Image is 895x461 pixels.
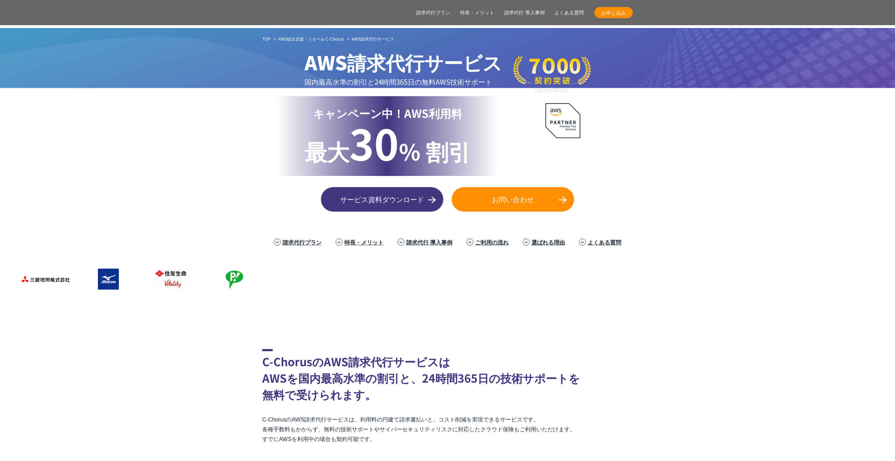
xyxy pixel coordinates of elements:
img: AWSプレミアティアサービスパートナー [545,103,580,138]
img: 佐賀大学 [785,300,840,328]
img: エアトリ [246,265,302,293]
img: 国境なき医師団 [344,300,400,328]
a: 請求代行 導入事例 [504,9,545,16]
span: AWS請求代行サービス [305,48,502,76]
a: キャンペーン中！AWS利用料 最大30% 割引 [277,96,499,176]
a: AWS総合支援・リセール C-Chorus [278,36,344,42]
a: 選ばれる理由 [531,238,565,246]
img: スペースシャワー [29,300,85,328]
img: マーベラス [812,265,868,293]
p: AWS最上位 プレミアティア サービスパートナー [531,142,594,169]
a: お申し込み [594,7,633,18]
p: C-ChorusのAWS請求代行サービスは、利用料の円建て請求書払いと、コスト削減を実現できるサービスです。 各種手数料もかからず、無料の技術サポートやサイバーセキュリティリスクに対応したクラウ... [262,415,633,444]
span: 30 [349,112,399,173]
img: 住友生命保険相互 [120,265,176,293]
img: クリーク・アンド・リバー [281,300,337,328]
span: お問い合わせ [452,194,574,205]
img: 香川大学 [722,300,778,328]
img: ミズノ [57,265,113,293]
a: サービス資料ダウンロード [321,187,443,212]
img: 一橋大学 [596,300,652,328]
a: 請求代行 導入事例 [406,238,452,246]
p: キャンペーン中！AWS利用料 [305,105,471,121]
img: ラクサス・テクノロジーズ [624,265,680,293]
a: 特長・メリット [460,9,494,16]
img: クリスピー・クリーム・ドーナツ [435,265,491,293]
img: 共同通信デジタル [498,265,554,293]
a: 請求代行プラン [282,238,322,246]
img: 大阪工業大学 [659,300,715,328]
span: 最大 [305,135,349,167]
img: 日本財団 [407,300,463,328]
a: よくある質問 [554,9,584,16]
img: 慶應義塾 [470,300,526,328]
img: オルトプラス [750,265,805,293]
a: お問い合わせ [452,187,574,212]
h2: C-ChorusのAWS請求代行サービスは AWSを国内最高水準の割引と、24時間365日の技術サポートを 無料で受けられます。 [262,349,633,403]
img: フジモトHD [183,265,239,293]
img: 世界貿易センタービルディング [218,300,274,328]
a: ご利用の流れ [475,238,509,246]
span: サービス資料ダウンロード [321,194,443,205]
a: よくある質問 [588,238,621,246]
p: 国内最高水準の割引と 24時間365日の無料AWS技術サポート [305,76,502,87]
a: TOP [262,36,271,42]
p: % 割引 [305,121,471,168]
a: 請求代行プラン [416,9,450,16]
a: 特長・メリット [344,238,384,246]
span: お申し込み [594,9,633,16]
span: AWS請求代行サービス [352,36,394,42]
img: 東京書籍 [372,265,428,293]
img: エイチーム [155,300,211,328]
img: 早稲田大学 [533,300,589,328]
img: まぐまぐ [561,265,617,293]
img: オリックス・レンテック [687,265,743,293]
img: ファンコミュニケーションズ [92,300,148,328]
img: ヤマサ醤油 [309,265,365,293]
img: 契約件数 [513,56,591,93]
